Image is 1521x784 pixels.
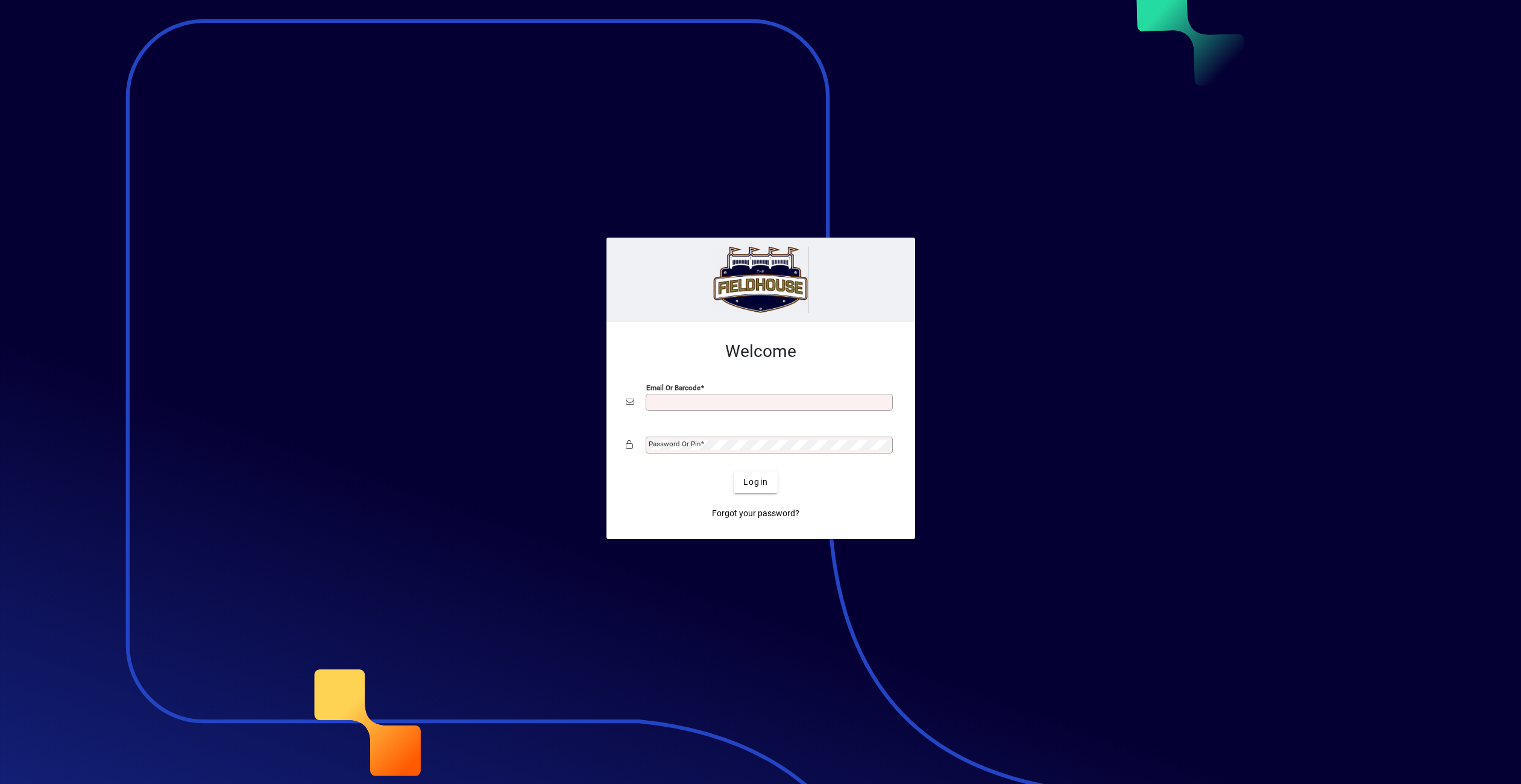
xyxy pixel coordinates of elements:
a: Forgot your password? [707,503,804,525]
mat-label: Password or Pin [649,440,701,448]
span: Login [743,476,768,488]
button: Login [734,472,778,493]
h2: Welcome [626,341,896,362]
mat-label: Email or Barcode [646,383,701,391]
span: Forgot your password? [712,507,799,520]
